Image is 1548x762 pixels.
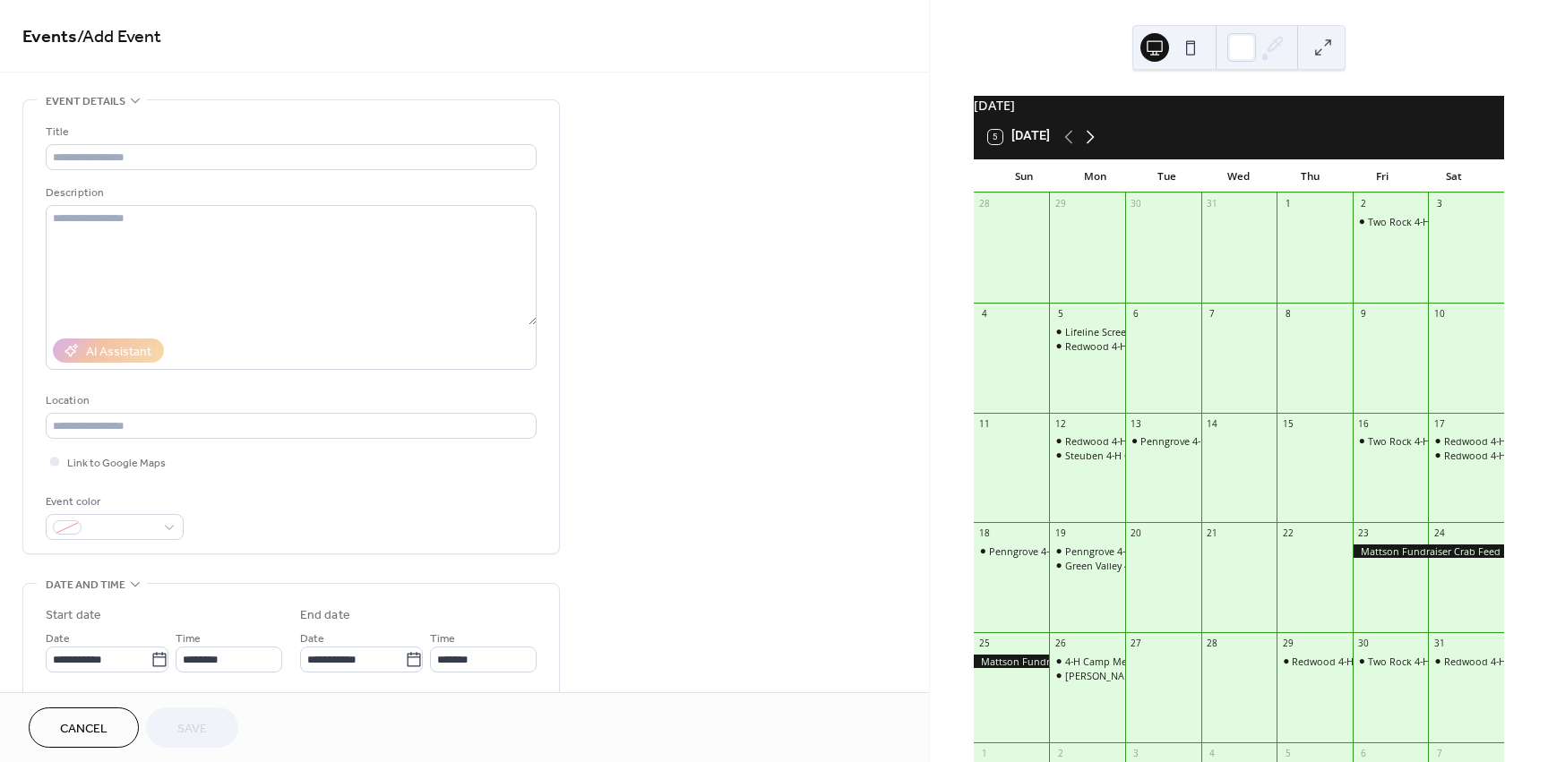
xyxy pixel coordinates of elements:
div: 19 [1054,527,1067,540]
button: Cancel [29,707,139,748]
div: Redwood 4-H Beef [1444,434,1529,448]
div: Description [46,184,533,202]
div: 30 [1357,637,1370,649]
div: 17 [1433,417,1446,430]
div: Lifeline Screening [1049,325,1125,338]
span: Date [300,629,324,648]
span: Event details [46,92,125,111]
div: 3 [1130,747,1142,759]
div: Lifeline Screening [1065,325,1147,338]
div: Tue [1131,159,1203,193]
div: 9 [1357,307,1370,320]
div: 4-H Camp Meeting [1049,655,1125,668]
div: 5 [1054,307,1067,320]
div: Event color [46,492,180,511]
div: Redwood 4-H Club Meeting [1065,434,1191,448]
div: 20 [1130,527,1142,540]
span: Date [46,629,70,648]
div: Two Rock 4-H Sewing [1353,655,1429,668]
div: Mon [1060,159,1131,193]
span: Time [430,629,455,648]
div: Penngrove 4-H Winter Activity [974,544,1050,558]
div: 16 [1357,417,1370,430]
div: Start date [46,606,101,625]
div: 5 [1282,747,1294,759]
div: Redwood 4-H Rabbit & Cavy [1277,655,1353,668]
div: 6 [1130,307,1142,320]
div: Penngrove 4-H Swine [1049,544,1125,558]
div: 30 [1130,198,1142,210]
div: Mattson Fundraiser Crab Feed [974,655,1050,668]
div: Mattson Fundraiser Crab Feed [1353,544,1504,558]
span: Date and time [46,576,125,595]
div: 8 [1282,307,1294,320]
div: Redwood 4-H Poultry [1049,339,1125,353]
div: Redwood 4-H Club Meeting [1049,434,1125,448]
div: [PERSON_NAME] 4-H Sheep [1065,669,1191,682]
div: Two Rock 4-H Sewing [1368,434,1465,448]
button: 5[DATE] [982,125,1056,149]
div: Steuben 4-H Club Meeting [1065,449,1186,462]
div: 6 [1357,747,1370,759]
div: Two Rock 4-H Sewing [1353,215,1429,228]
div: Penngrove 4-[PERSON_NAME] [1065,544,1202,558]
div: 1 [1282,198,1294,210]
div: 4 [1206,747,1218,759]
div: Redwood 4-H Crafts [1428,449,1504,462]
div: Two Rock 4-H Sewing [1368,215,1465,228]
div: 14 [1206,417,1218,430]
div: 29 [1282,637,1294,649]
div: 31 [1206,198,1218,210]
div: Two Rock 4-H Sewing [1368,655,1465,668]
div: Wed [1203,159,1275,193]
div: 21 [1206,527,1218,540]
div: 12 [1054,417,1067,430]
div: Location [46,391,533,410]
div: 18 [978,527,991,540]
div: Redwood 4-H Rabbit & Cavy [1292,655,1420,668]
div: 28 [1206,637,1218,649]
div: [DATE] [974,96,1504,116]
div: 29 [1054,198,1067,210]
div: Redwood 4-H Beginning Sewing [1428,655,1504,668]
div: Redwood 4-H Crafts [1444,449,1535,462]
span: / Add Event [77,20,161,55]
div: Two Rock 4-H Sewing [1353,434,1429,448]
div: 22 [1282,527,1294,540]
div: 13 [1130,417,1142,430]
div: 23 [1357,527,1370,540]
div: 2 [1357,198,1370,210]
div: 7 [1206,307,1218,320]
div: 2 [1054,747,1067,759]
span: Time [176,629,201,648]
div: Redwood 4-H Beef [1428,434,1504,448]
span: Cancel [60,720,107,739]
div: Green Valley 4-H Meeting [1065,559,1180,572]
div: Canfield 4-H Sheep [1049,669,1125,682]
div: 31 [1433,637,1446,649]
div: Title [46,123,533,141]
div: 24 [1433,527,1446,540]
div: End date [300,606,350,625]
div: Penngrove 4-H Club Meeting [1140,434,1272,448]
div: Penngrove 4-H Club Meeting [1125,434,1201,448]
div: Redwood 4-H Poultry [1065,339,1163,353]
div: 1 [978,747,991,759]
div: Fri [1346,159,1418,193]
div: Green Valley 4-H Meeting [1049,559,1125,572]
div: 11 [978,417,991,430]
div: 4 [978,307,991,320]
div: 10 [1433,307,1446,320]
div: Thu [1275,159,1346,193]
div: 25 [978,637,991,649]
div: 26 [1054,637,1067,649]
div: 28 [978,198,991,210]
div: 4-H Camp Meeting [1065,655,1150,668]
div: 15 [1282,417,1294,430]
div: Steuben 4-H Club Meeting [1049,449,1125,462]
div: Sun [988,159,1060,193]
span: Link to Google Maps [67,454,166,473]
a: Events [22,20,77,55]
div: Sat [1418,159,1490,193]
